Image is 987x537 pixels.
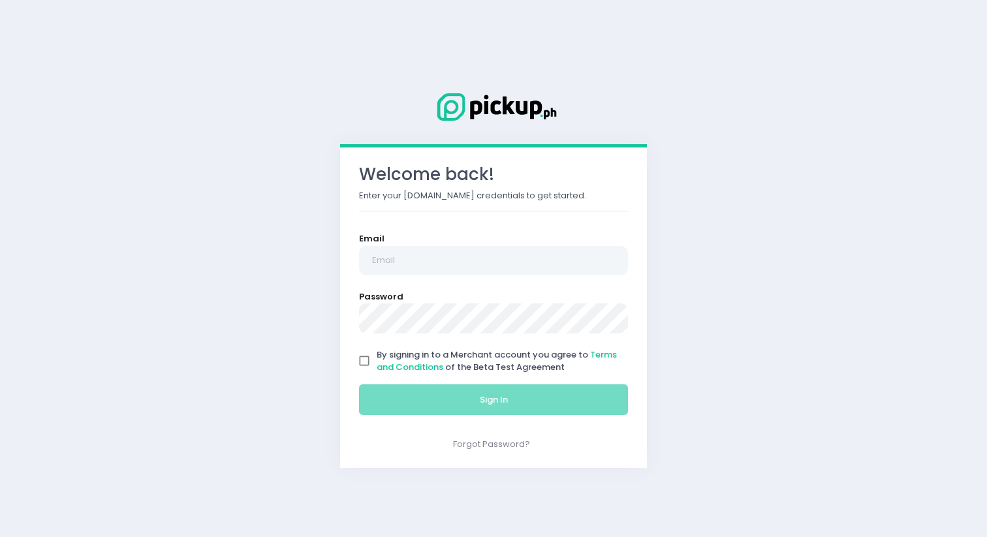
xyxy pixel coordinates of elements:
[359,232,384,245] label: Email
[428,91,559,123] img: Logo
[453,438,530,450] a: Forgot Password?
[480,393,508,406] span: Sign In
[359,246,628,276] input: Email
[359,164,628,185] h3: Welcome back!
[377,348,617,374] a: Terms and Conditions
[359,290,403,303] label: Password
[377,348,617,374] span: By signing in to a Merchant account you agree to of the Beta Test Agreement
[359,189,628,202] p: Enter your [DOMAIN_NAME] credentials to get started.
[359,384,628,416] button: Sign In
